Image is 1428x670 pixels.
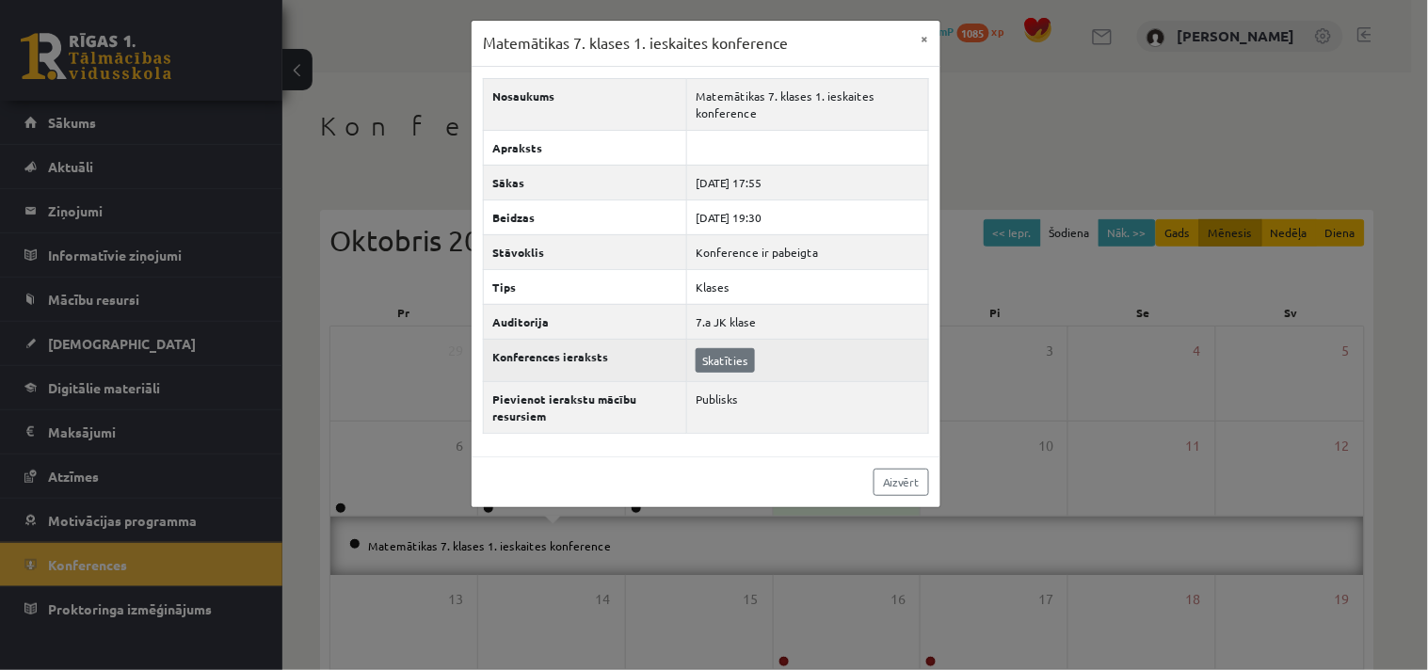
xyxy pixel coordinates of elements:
[484,381,687,433] th: Pievienot ierakstu mācību resursiem
[687,304,929,339] td: 7.a JK klase
[484,269,687,304] th: Tips
[484,165,687,199] th: Sākas
[484,339,687,381] th: Konferences ieraksts
[874,469,929,496] a: Aizvērt
[483,32,788,55] h3: Matemātikas 7. klases 1. ieskaites konference
[484,199,687,234] th: Beidzas
[687,78,929,130] td: Matemātikas 7. klases 1. ieskaites konference
[484,130,687,165] th: Apraksts
[687,199,929,234] td: [DATE] 19:30
[484,304,687,339] th: Auditorija
[696,348,755,373] a: Skatīties
[687,269,929,304] td: Klases
[687,234,929,269] td: Konference ir pabeigta
[484,234,687,269] th: Stāvoklis
[910,21,940,56] button: ×
[687,381,929,433] td: Publisks
[687,165,929,199] td: [DATE] 17:55
[484,78,687,130] th: Nosaukums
